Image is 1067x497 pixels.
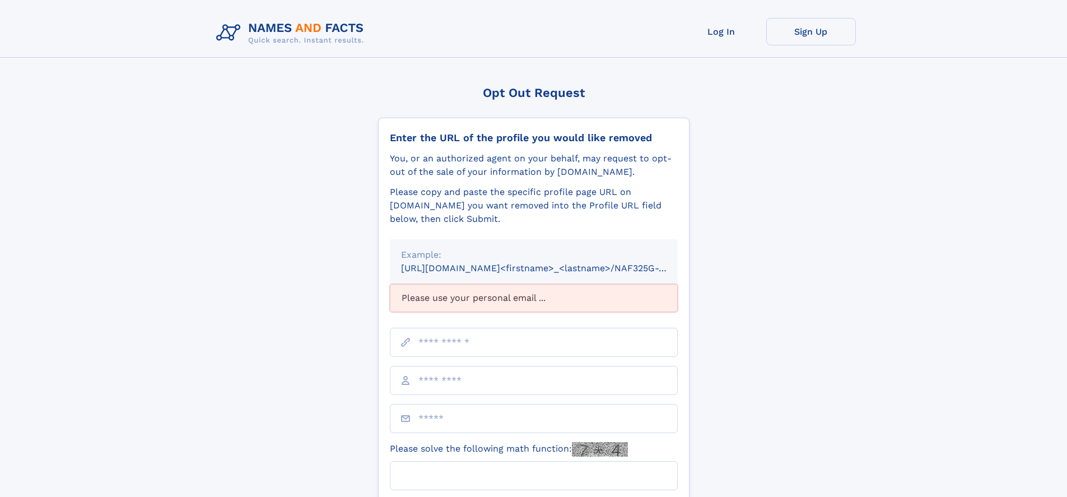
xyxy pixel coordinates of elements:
div: Opt Out Request [378,86,689,100]
small: [URL][DOMAIN_NAME]<firstname>_<lastname>/NAF325G-xxxxxxxx [401,263,699,273]
label: Please solve the following math function: [390,442,628,457]
img: Logo Names and Facts [212,18,373,48]
div: Please copy and paste the specific profile page URL on [DOMAIN_NAME] you want removed into the Pr... [390,185,678,226]
a: Sign Up [766,18,856,45]
div: Example: [401,248,667,262]
div: Enter the URL of the profile you would like removed [390,132,678,144]
div: Please use your personal email ... [390,284,678,312]
a: Log In [677,18,766,45]
div: You, or an authorized agent on your behalf, may request to opt-out of the sale of your informatio... [390,152,678,179]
